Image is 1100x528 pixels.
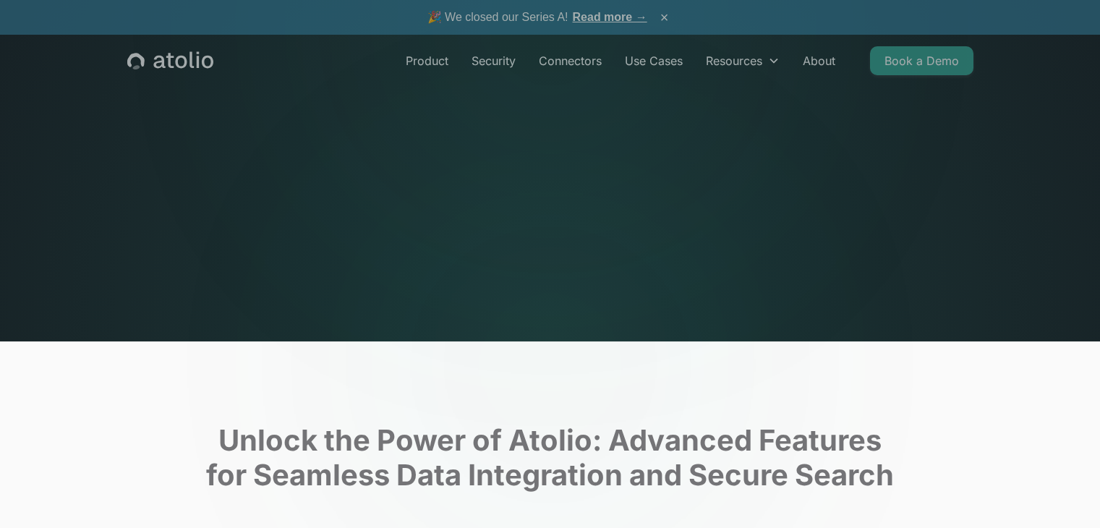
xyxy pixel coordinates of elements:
button: × [656,9,673,25]
span: 🎉 We closed our Series A! [427,9,647,26]
p: Your cloud of choice, your model of choice. [273,206,828,228]
a: Security [460,46,527,75]
h1: AI-Powered Enterprise Search [255,135,845,183]
a: Connectors [527,46,613,75]
a: About [791,46,847,75]
a: Product [394,46,460,75]
div: Resources [706,52,762,69]
a: Book a Demo [870,46,973,75]
a: Read more → [573,11,647,23]
a: Use Cases [613,46,694,75]
div: Resources [694,46,791,75]
h2: Unlock the Power of Atolio: Advanced Features for Seamless Data Integration and Secure Search [88,423,1013,493]
a: home [127,51,213,70]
